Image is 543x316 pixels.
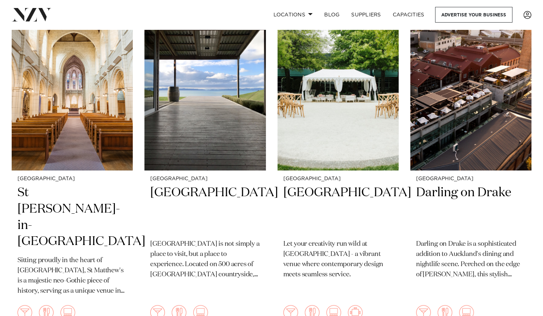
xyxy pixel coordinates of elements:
[150,185,260,234] h2: [GEOGRAPHIC_DATA]
[435,7,512,23] a: Advertise your business
[283,239,393,280] p: Let your creativity run wild at [GEOGRAPHIC_DATA] - a vibrant venue where contemporary design mee...
[345,7,387,23] a: SUPPLIERS
[416,176,525,182] small: [GEOGRAPHIC_DATA]
[387,7,430,23] a: Capacities
[416,185,525,234] h2: Darling on Drake
[283,176,393,182] small: [GEOGRAPHIC_DATA]
[150,176,260,182] small: [GEOGRAPHIC_DATA]
[318,7,345,23] a: BLOG
[410,8,531,170] img: Aerial view of Darling on Drake
[283,185,393,234] h2: [GEOGRAPHIC_DATA]
[18,185,127,250] h2: St [PERSON_NAME]-in-[GEOGRAPHIC_DATA]
[18,256,127,296] p: Sitting proudly in the heart of [GEOGRAPHIC_DATA], St Matthew's is a majestic neo-Gothic piece of...
[18,176,127,182] small: [GEOGRAPHIC_DATA]
[150,239,260,280] p: [GEOGRAPHIC_DATA] is not simply a place to visit, but a place to experience. Located on 500 acres...
[416,239,525,280] p: Darling on Drake is a sophisticated addition to Auckland's dining and nightlife scene. Perched on...
[267,7,318,23] a: Locations
[12,8,51,21] img: nzv-logo.png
